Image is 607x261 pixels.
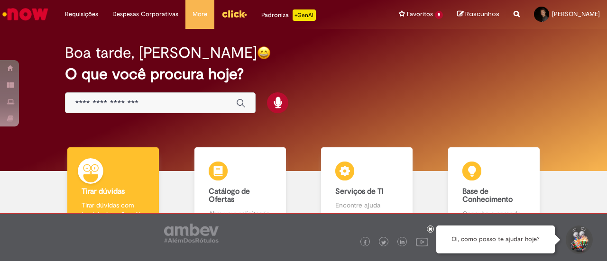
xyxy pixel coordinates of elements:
[164,224,219,243] img: logo_footer_ambev_rotulo_gray.png
[193,9,207,19] span: More
[416,235,428,248] img: logo_footer_youtube.png
[177,147,304,229] a: Catálogo de Ofertas Abra uma solicitação
[400,240,405,245] img: logo_footer_linkedin.png
[82,187,125,196] b: Tirar dúvidas
[564,225,593,254] button: Iniciar Conversa de Suporte
[363,240,368,245] img: logo_footer_facebook.png
[261,9,316,21] div: Padroniza
[462,209,525,218] p: Consulte e aprenda
[465,9,499,18] span: Rascunhos
[436,225,555,253] div: Oi, como posso te ajudar hoje?
[407,9,433,19] span: Favoritos
[221,7,247,21] img: click_logo_yellow_360x200.png
[209,209,272,218] p: Abra uma solicitação
[462,187,513,205] b: Base de Conhecimento
[431,147,558,229] a: Base de Conhecimento Consulte e aprenda
[335,187,384,196] b: Serviços de TI
[112,9,178,19] span: Despesas Corporativas
[65,9,98,19] span: Requisições
[457,10,499,19] a: Rascunhos
[82,200,145,219] p: Tirar dúvidas com Lupi Assist e Gen Ai
[293,9,316,21] p: +GenAi
[335,200,398,210] p: Encontre ajuda
[1,5,50,24] img: ServiceNow
[435,11,443,19] span: 5
[65,66,542,82] h2: O que você procura hoje?
[50,147,177,229] a: Tirar dúvidas Tirar dúvidas com Lupi Assist e Gen Ai
[303,147,431,229] a: Serviços de TI Encontre ajuda
[65,45,257,61] h2: Boa tarde, [PERSON_NAME]
[257,46,271,60] img: happy-face.png
[209,187,250,205] b: Catálogo de Ofertas
[552,10,600,18] span: [PERSON_NAME]
[381,240,386,245] img: logo_footer_twitter.png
